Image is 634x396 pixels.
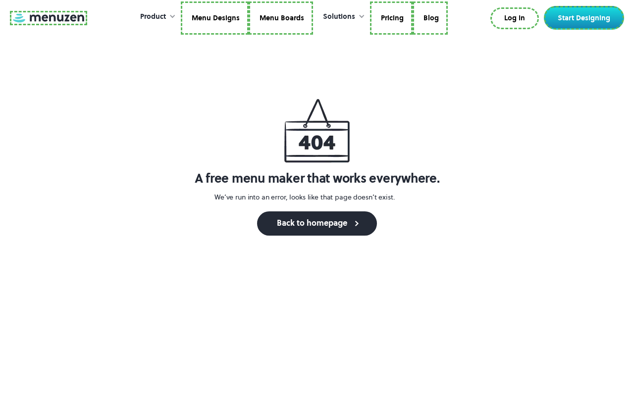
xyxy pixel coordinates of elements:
[323,11,355,22] div: Solutions
[195,172,440,186] h1: A free menu maker that works everywhere.
[140,11,166,22] div: Product
[370,1,413,35] a: Pricing
[313,1,370,32] div: Solutions
[181,1,249,35] a: Menu Designs
[544,6,624,30] a: Start Designing
[413,1,448,35] a: Blog
[130,1,181,32] div: Product
[277,219,347,227] div: Back to homepage
[257,211,377,236] a: Back to homepage
[249,1,313,35] a: Menu Boards
[195,193,416,202] p: We’ve run into an error, looks like that page doesn’t exist.
[490,7,539,29] a: Log In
